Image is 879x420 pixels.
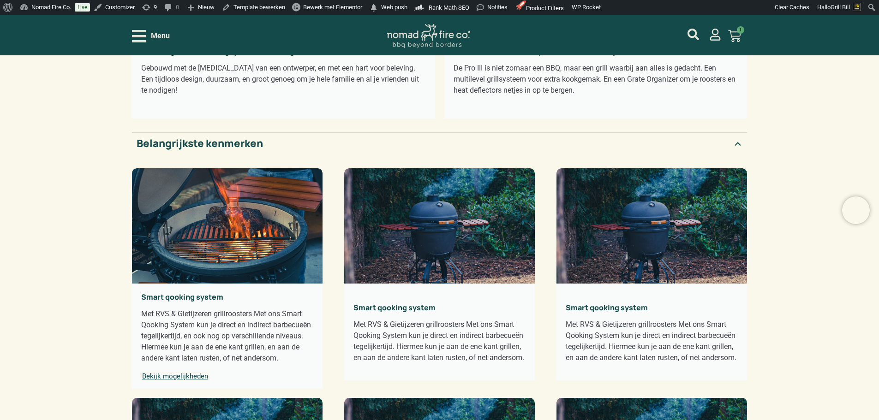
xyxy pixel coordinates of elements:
summary: Belangrijkste kenmerken [132,132,747,154]
div: Open/Close Menu [132,28,170,44]
img: Avatar of Grill Bill [853,3,861,11]
span: Rank Math SEO [429,4,469,11]
h2: Smart qooking system [141,293,313,302]
a: mijn account [688,29,699,40]
h2: Belangrijkste kenmerken [137,137,263,150]
span:  [369,1,378,14]
h2: Smart qooking system [353,303,526,312]
a: 1 [717,24,752,48]
span: Bewerk met Elementor [303,4,362,11]
h2: Als Design net zo belangrijk is als beleving! [141,47,426,56]
span: Grill Bill [831,4,850,11]
iframe: Brevo live chat [842,196,870,224]
div: Gebouwd met de [MEDICAL_DATA] van een ontwerper, en met een hart voor beleving. Een tijdloos desi... [141,63,426,96]
h2: Smart qooking system [566,303,738,312]
div: Met RVS & Gietijzeren grillroosters Met ons Smart Qooking System kun je direct en indirect barbec... [353,319,526,363]
span: Bekijk mogelijkheden [141,372,209,381]
span: 1 [737,26,744,34]
a: mijn account [709,29,721,41]
a: Smart qooking system Met RVS & Gietijzeren grillroosters Met ons Smart Qooking System kun je dire... [132,168,323,389]
img: Nomad Logo [387,24,470,48]
span: Menu [151,30,170,41]
div: De Pro III is niet zomaar een BBQ, maar een grill waarbij aan alles is gedacht. Een multilevel gr... [454,63,738,96]
div: Met RVS & Gietijzeren grillroosters Met ons Smart Qooking System kun je direct en indirect barbec... [566,319,738,363]
h2: Een functioneel ontwerp dat ook mooi kan zijn [454,47,738,56]
div: Met RVS & Gietijzeren grillroosters Met ons Smart Qooking System kun je direct en indirect barbec... [141,308,313,364]
a: Live [75,3,90,12]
